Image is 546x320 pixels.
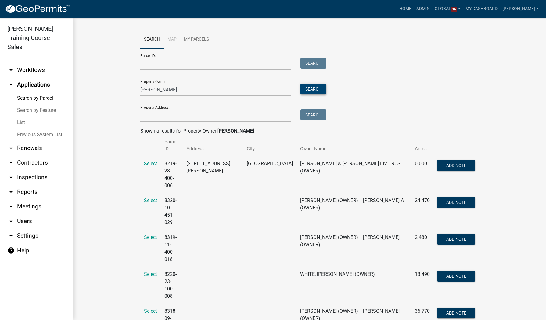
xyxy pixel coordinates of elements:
td: 8319-11-400-018 [161,230,183,267]
span: 16 [451,7,457,12]
a: Admin [414,3,432,15]
i: arrow_drop_up [7,81,15,88]
a: My Dashboard [463,3,500,15]
td: [PERSON_NAME] & [PERSON_NAME] LIV TRUST (OWNER) [296,156,411,193]
div: Showing results for Property Owner: [140,127,479,135]
td: [STREET_ADDRESS][PERSON_NAME] [183,156,243,193]
td: 13.490 [411,267,433,304]
a: [PERSON_NAME] [500,3,541,15]
td: WHITE, [PERSON_NAME] (OWNER) [296,267,411,304]
button: Add Note [437,271,475,282]
a: Select [144,197,157,203]
td: 0.000 [411,156,433,193]
td: 8320-10-451-029 [161,193,183,230]
td: [GEOGRAPHIC_DATA] [243,156,296,193]
th: Owner Name [296,135,411,156]
a: Global16 [432,3,463,15]
span: Add Note [446,163,466,168]
i: arrow_drop_down [7,159,15,166]
i: arrow_drop_down [7,144,15,152]
button: Add Note [437,308,475,318]
span: Add Note [446,200,466,204]
i: arrow_drop_down [7,66,15,74]
i: arrow_drop_down [7,232,15,240]
td: 24.470 [411,193,433,230]
button: Add Note [437,160,475,171]
i: help [7,247,15,254]
i: arrow_drop_down [7,218,15,225]
strong: [PERSON_NAME] [217,128,254,134]
th: Address [183,135,243,156]
a: My Parcels [180,30,213,49]
i: arrow_drop_down [7,174,15,181]
button: Search [300,109,326,120]
span: Add Note [446,310,466,315]
button: Add Note [437,197,475,208]
td: [PERSON_NAME] (OWNER) || [PERSON_NAME] (OWNER) [296,230,411,267]
a: Home [397,3,414,15]
a: Select [144,234,157,240]
button: Search [300,84,326,94]
td: 2.430 [411,230,433,267]
a: Select [144,161,157,166]
th: Acres [411,135,433,156]
td: [PERSON_NAME] (OWNER) || [PERSON_NAME] A (OWNER) [296,193,411,230]
th: Parcel ID [161,135,183,156]
button: Add Note [437,234,475,245]
i: arrow_drop_down [7,203,15,210]
a: Search [140,30,164,49]
th: City [243,135,296,156]
a: Select [144,271,157,277]
td: 8220-23-100-008 [161,267,183,304]
td: 8219-28-400-006 [161,156,183,193]
a: Select [144,308,157,314]
button: Search [300,58,326,69]
span: Add Note [446,273,466,278]
i: arrow_drop_down [7,188,15,196]
span: Add Note [446,236,466,241]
